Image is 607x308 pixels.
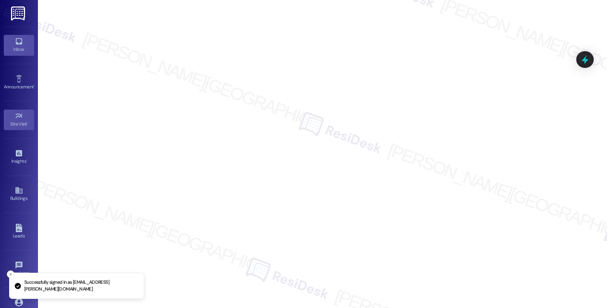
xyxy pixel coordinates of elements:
a: Buildings [4,184,34,204]
a: Templates • [4,259,34,279]
p: Successfully signed in as [EMAIL_ADDRESS][PERSON_NAME][DOMAIN_NAME] [24,279,138,292]
a: Leads [4,222,34,242]
a: Inbox [4,35,34,55]
a: Site Visit • [4,110,34,130]
button: Close toast [7,270,14,278]
span: • [27,120,28,126]
span: • [26,157,27,163]
img: ResiDesk Logo [11,6,27,20]
a: Insights • [4,147,34,167]
span: • [34,83,35,88]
